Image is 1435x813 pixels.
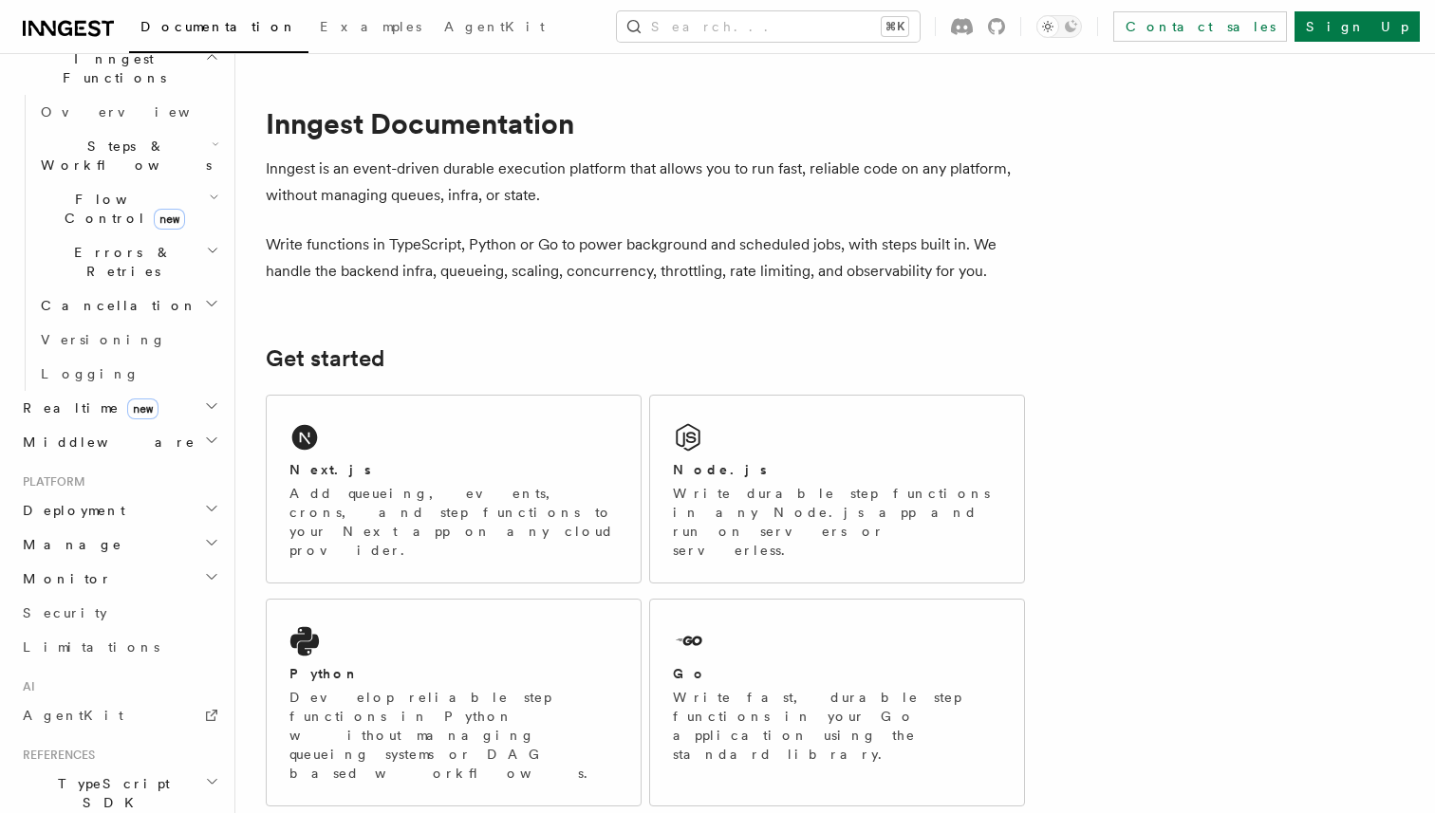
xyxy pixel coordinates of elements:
[23,708,123,723] span: AgentKit
[33,235,223,288] button: Errors & Retries
[266,156,1025,209] p: Inngest is an event-driven durable execution platform that allows you to run fast, reliable code ...
[129,6,308,53] a: Documentation
[266,106,1025,140] h1: Inngest Documentation
[1295,11,1420,42] a: Sign Up
[33,243,206,281] span: Errors & Retries
[15,95,223,391] div: Inngest Functions
[127,398,158,419] span: new
[41,366,140,381] span: Logging
[649,599,1025,806] a: GoWrite fast, durable step functions in your Go application using the standard library.
[673,460,767,479] h2: Node.js
[15,596,223,630] a: Security
[23,605,107,620] span: Security
[33,137,212,175] span: Steps & Workflows
[41,332,166,347] span: Versioning
[266,345,384,372] a: Get started
[308,6,433,51] a: Examples
[320,19,421,34] span: Examples
[266,599,642,806] a: PythonDevelop reliable step functions in Python without managing queueing systems or DAG based wo...
[15,493,223,527] button: Deployment
[673,688,1001,764] p: Write fast, durable step functions in your Go application using the standard library.
[15,391,223,425] button: Realtimenew
[15,774,205,812] span: TypeScript SDK
[15,42,223,95] button: Inngest Functions
[33,129,223,182] button: Steps & Workflows
[33,288,223,323] button: Cancellation
[15,49,205,87] span: Inngest Functions
[33,323,223,357] a: Versioning
[15,527,223,562] button: Manage
[266,231,1025,285] p: Write functions in TypeScript, Python or Go to power background and scheduled jobs, with steps bu...
[15,398,158,417] span: Realtime
[15,748,95,763] span: References
[140,19,297,34] span: Documentation
[15,433,196,452] span: Middleware
[15,425,223,459] button: Middleware
[15,679,35,694] span: AI
[673,484,1001,560] p: Write durable step functions in any Node.js app and run on servers or serverless.
[289,460,371,479] h2: Next.js
[1113,11,1287,42] a: Contact sales
[1036,15,1082,38] button: Toggle dark mode
[289,484,618,560] p: Add queueing, events, crons, and step functions to your Next app on any cloud provider.
[15,501,125,520] span: Deployment
[433,6,556,51] a: AgentKit
[15,569,112,588] span: Monitor
[15,562,223,596] button: Monitor
[33,296,197,315] span: Cancellation
[649,395,1025,583] a: Node.jsWrite durable step functions in any Node.js app and run on servers or serverless.
[617,11,920,42] button: Search...⌘K
[882,17,908,36] kbd: ⌘K
[154,209,185,230] span: new
[15,535,122,554] span: Manage
[33,95,223,129] a: Overview
[15,698,223,732] a: AgentKit
[41,104,236,120] span: Overview
[289,664,360,683] h2: Python
[15,474,85,490] span: Platform
[15,630,223,664] a: Limitations
[33,190,209,228] span: Flow Control
[23,639,159,655] span: Limitations
[673,664,707,683] h2: Go
[33,357,223,391] a: Logging
[444,19,545,34] span: AgentKit
[289,688,618,783] p: Develop reliable step functions in Python without managing queueing systems or DAG based workflows.
[33,182,223,235] button: Flow Controlnew
[266,395,642,583] a: Next.jsAdd queueing, events, crons, and step functions to your Next app on any cloud provider.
